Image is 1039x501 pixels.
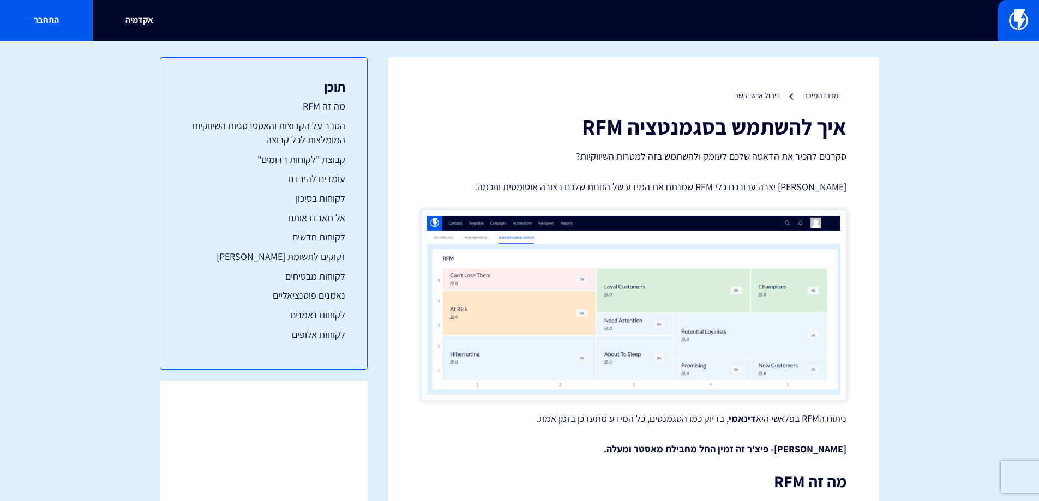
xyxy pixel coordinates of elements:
[182,153,345,167] a: קבוצת "לקוחות רדומים"
[182,328,345,342] a: לקוחות אלופים
[182,119,345,147] a: הסבר על הקבוצות והאסטרטגיות השיווקיות המומלצות לכל קבוצה
[182,191,345,206] a: לקוחות בסיכון
[182,172,345,186] a: עומדים להירדם
[421,180,846,194] p: [PERSON_NAME] יצרה עבורכם כלי RFM שמנתח את המידע של החנות שלכם בצורה אוטומטית וחכמה!
[182,250,345,264] a: זקוקים לתשומת [PERSON_NAME]
[182,308,345,322] a: לקוחות נאמנים
[803,90,838,100] a: מרכז תמיכה
[182,211,345,225] a: אל תאבדו אותם
[182,230,345,244] a: לקוחות חדשים
[182,269,345,283] a: לקוחות מבטיחים
[421,412,846,426] p: ניתוח הRFM בפלאשי היא , בדיוק כמו הסגמנטים, כל המידע מתעדכן בזמן אמת.
[182,80,345,94] h3: תוכן
[421,114,846,138] h1: איך להשתמש בסגמנטציה RFM
[182,99,345,113] a: מה זה RFM
[182,288,345,303] a: נאמנים פוטנציאליים
[274,8,765,33] input: חיפוש מהיר...
[421,149,846,164] p: סקרנים להכיר את הדאטה שלכם לעומק ולהשתמש בזה למטרות השיווקיות?
[729,412,756,425] strong: דינאמי
[604,443,846,455] strong: [PERSON_NAME]- פיצ'ר זה זמין החל מחבילת מאסטר ומעלה.
[735,90,779,100] a: ניהול אנשי קשר
[774,470,846,492] strong: מה זה RFM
